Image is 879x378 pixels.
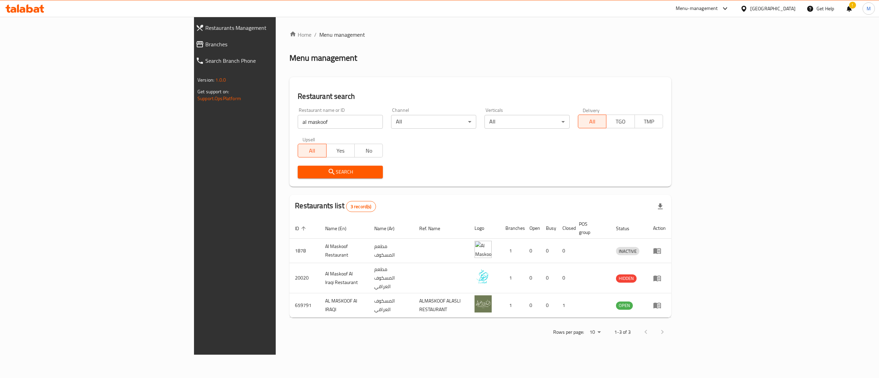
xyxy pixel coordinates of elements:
td: 0 [524,293,540,318]
label: Upsell [302,137,315,142]
div: Rows per page: [587,327,603,338]
td: Al Maskoof Al Iraqi Restaurant [320,263,369,293]
span: Restaurants Management [205,24,335,32]
h2: Restaurant search [298,91,663,102]
div: Menu-management [676,4,718,13]
img: Al Maskoof Al Iraqi Restaurant [475,268,492,285]
button: Yes [326,144,355,157]
td: 0 [540,239,557,263]
div: INACTIVE [616,247,639,255]
button: Search [298,166,383,178]
span: OPEN [616,302,633,309]
span: Ref. Name [419,224,449,233]
p: Rows per page: [553,328,584,336]
td: Al Maskoof Restaurant [320,239,369,263]
td: مطعم المسكوف العراقي [369,263,414,293]
span: Branches [205,40,335,48]
a: Search Branch Phone [190,52,341,69]
span: No [357,146,380,156]
div: Total records count [346,201,376,212]
th: Closed [557,218,573,239]
span: Menu management [319,31,365,39]
p: 1-3 of 3 [614,328,631,336]
label: Delivery [583,108,600,113]
td: AL MASKOOF Al IRAQI [320,293,369,318]
button: TGO [606,115,635,128]
div: All [484,115,570,129]
button: All [578,115,606,128]
span: INACTIVE [616,247,639,255]
th: Action [648,218,671,239]
th: Busy [540,218,557,239]
div: [GEOGRAPHIC_DATA] [750,5,796,12]
td: 0 [557,263,573,293]
div: Export file [652,198,669,215]
td: 1 [500,239,524,263]
div: Menu [653,274,666,282]
td: مطعم المسكوف [369,239,414,263]
div: Menu [653,301,666,309]
span: Yes [329,146,352,156]
th: Open [524,218,540,239]
span: HIDDEN [616,274,637,282]
span: Search Branch Phone [205,57,335,65]
span: M [867,5,871,12]
td: 0 [540,263,557,293]
a: Restaurants Management [190,20,341,36]
img: Al Maskoof Restaurant [475,241,492,258]
nav: breadcrumb [289,31,671,39]
span: 1.0.0 [215,75,226,84]
th: Logo [469,218,500,239]
span: Name (Ar) [374,224,403,233]
td: 0 [540,293,557,318]
table: enhanced table [289,218,671,318]
span: All [301,146,323,156]
td: 1 [500,293,524,318]
input: Search for restaurant name or ID.. [298,115,383,129]
th: Branches [500,218,524,239]
td: ALMASKOOF ALASLI RESTAURANT [414,293,469,318]
span: Status [616,224,638,233]
h2: Restaurants list [295,201,376,212]
span: TGO [609,117,632,127]
span: ID [295,224,308,233]
span: POS group [579,220,602,236]
td: 1 [557,293,573,318]
td: 0 [524,239,540,263]
img: AL MASKOOF Al IRAQI [475,295,492,312]
span: Version: [197,75,214,84]
td: المسكوف العراقي [369,293,414,318]
button: All [298,144,326,157]
button: TMP [635,115,663,128]
td: 0 [557,239,573,263]
td: 0 [524,263,540,293]
span: Search [303,168,377,176]
span: 3 record(s) [346,203,376,210]
span: Name (En) [325,224,355,233]
span: Get support on: [197,87,229,96]
td: 1 [500,263,524,293]
div: All [391,115,476,129]
a: Support.OpsPlatform [197,94,241,103]
a: Branches [190,36,341,52]
div: Menu [653,247,666,255]
span: TMP [638,117,660,127]
button: No [354,144,383,157]
span: All [581,117,604,127]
